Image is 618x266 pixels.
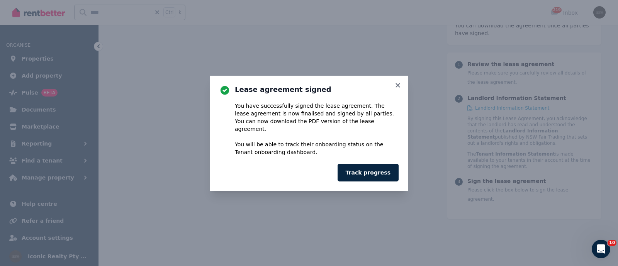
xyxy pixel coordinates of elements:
[301,110,392,117] span: finalised and signed by all parties
[608,240,616,246] span: 10
[235,85,399,94] h3: Lease agreement signed
[235,141,399,156] p: You will be able to track their onboarding status on the Tenant onboarding dashboard.
[338,164,399,181] button: Track progress
[592,240,610,258] iframe: Intercom live chat
[235,102,399,156] div: You have successfully signed the lease agreement. The lease agreement is now . You can now downlo...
